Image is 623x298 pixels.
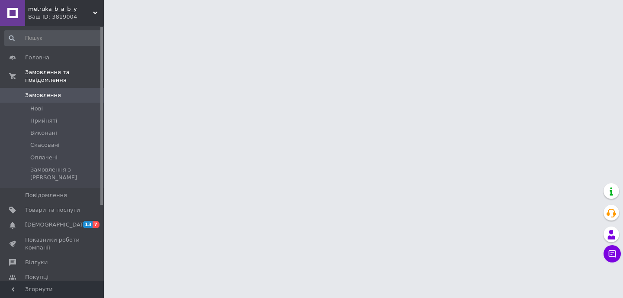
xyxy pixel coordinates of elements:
span: Відгуки [25,259,48,266]
input: Пошук [4,30,102,46]
span: 13 [83,221,93,228]
span: Замовлення з [PERSON_NAME] [30,166,101,181]
span: Замовлення [25,91,61,99]
span: Головна [25,54,49,62]
span: Покупці [25,273,48,281]
span: Замовлення та повідомлення [25,68,104,84]
span: Оплачені [30,154,58,162]
span: Виконані [30,129,57,137]
span: Прийняті [30,117,57,125]
span: Показники роботи компанії [25,236,80,252]
span: Нові [30,105,43,113]
button: Чат з покупцем [604,245,621,262]
span: Товари та послуги [25,206,80,214]
span: metruka_b_a_b_y [28,5,93,13]
span: [DEMOGRAPHIC_DATA] [25,221,89,229]
span: Повідомлення [25,191,67,199]
div: Ваш ID: 3819004 [28,13,104,21]
span: Скасовані [30,141,60,149]
span: 7 [93,221,100,228]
